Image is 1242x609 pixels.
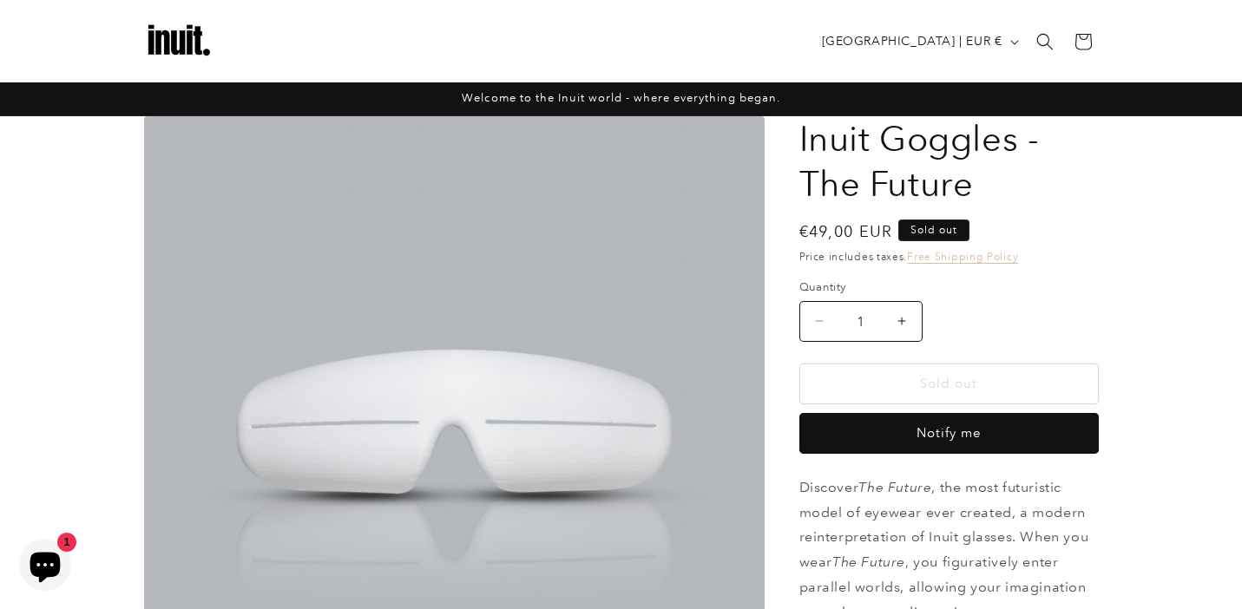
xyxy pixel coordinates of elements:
[822,32,1002,50] span: [GEOGRAPHIC_DATA] | EUR €
[462,91,780,104] span: Welcome to the Inuit world - where everything began.
[799,278,1099,296] label: Quantity
[858,479,931,495] em: The Future
[907,250,1018,263] a: Free Shipping Policy
[799,363,1099,404] button: Sold out
[799,219,893,243] span: €49,00 EUR
[799,116,1099,206] h1: Inuit Goggles - The Future
[14,539,76,595] inbox-online-store-chat: Shopify online store chat
[1026,23,1064,61] summary: Search
[832,553,905,570] em: The Future
[812,25,1026,58] button: [GEOGRAPHIC_DATA] | EUR €
[144,82,1099,115] div: Announcement
[898,219,969,241] span: Sold out
[144,7,214,76] img: Inuit Logo
[799,413,1099,454] button: Notify me
[799,248,1099,265] div: Price includes taxes.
